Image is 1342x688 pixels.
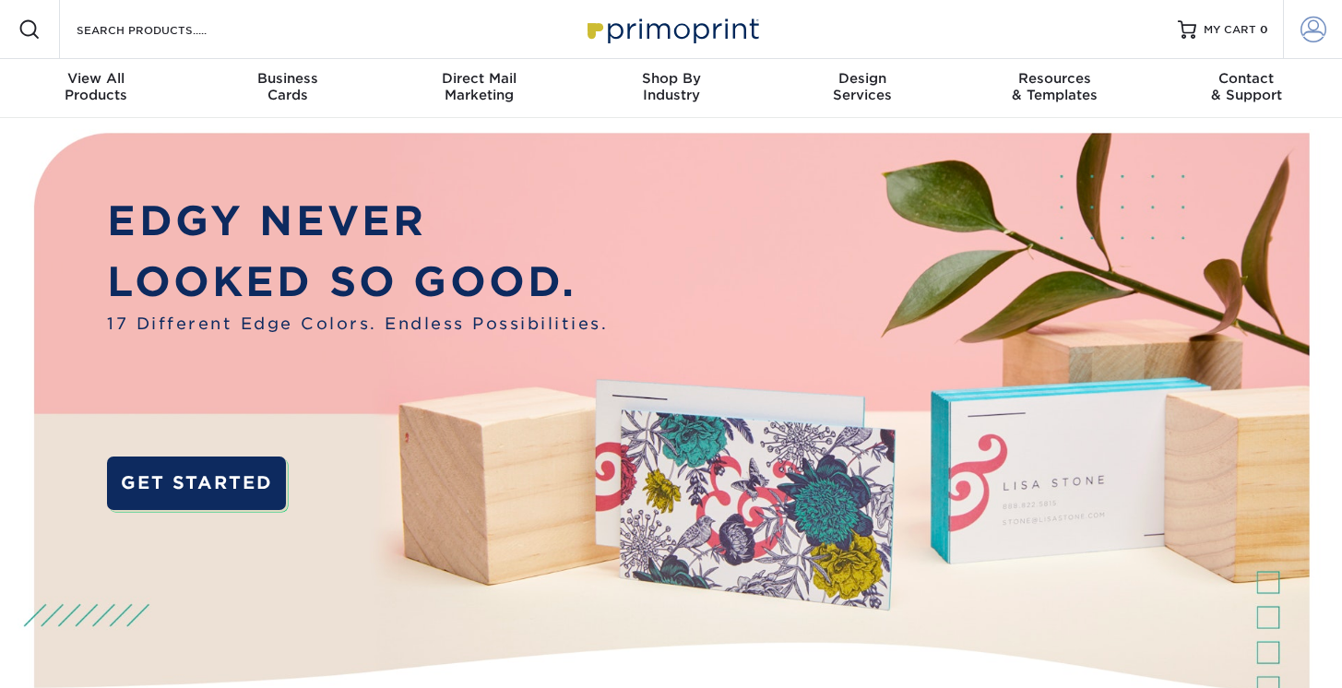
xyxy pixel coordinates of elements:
[576,70,767,103] div: Industry
[1150,70,1342,103] div: & Support
[958,70,1150,87] span: Resources
[384,59,576,118] a: Direct MailMarketing
[766,70,958,103] div: Services
[576,59,767,118] a: Shop ByIndustry
[75,18,255,41] input: SEARCH PRODUCTS.....
[192,70,384,87] span: Business
[192,59,384,118] a: BusinessCards
[192,70,384,103] div: Cards
[1150,59,1342,118] a: Contact& Support
[766,70,958,87] span: Design
[107,457,286,509] a: GET STARTED
[1150,70,1342,87] span: Contact
[384,70,576,103] div: Marketing
[1260,23,1268,36] span: 0
[576,70,767,87] span: Shop By
[958,59,1150,118] a: Resources& Templates
[384,70,576,87] span: Direct Mail
[107,191,608,251] p: EDGY NEVER
[107,252,608,312] p: LOOKED SO GOOD.
[107,312,608,336] span: 17 Different Edge Colors. Endless Possibilities.
[958,70,1150,103] div: & Templates
[766,59,958,118] a: DesignServices
[1204,22,1256,38] span: MY CART
[579,9,764,49] img: Primoprint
